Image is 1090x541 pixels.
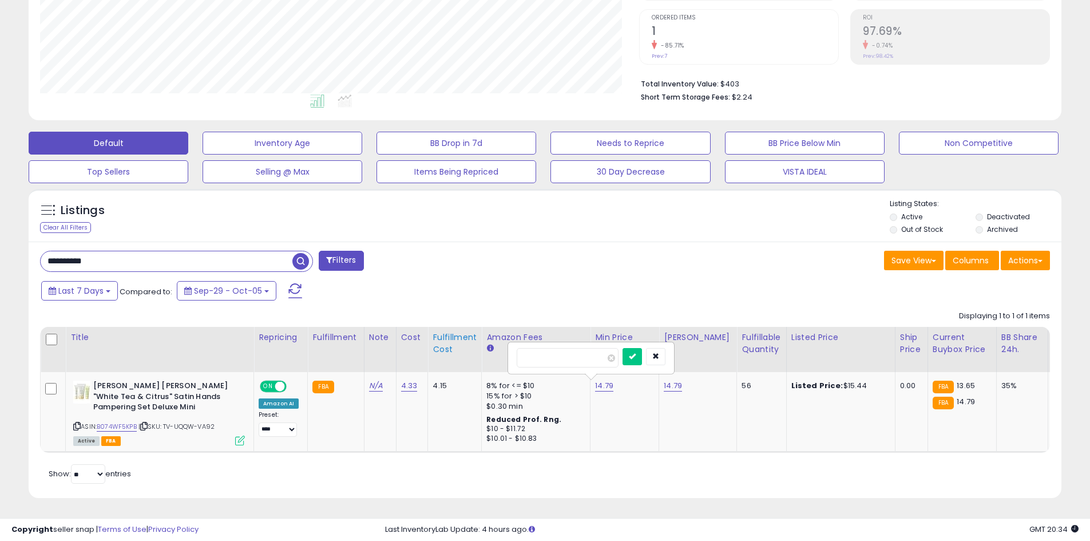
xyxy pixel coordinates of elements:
[49,468,131,479] span: Show: entries
[194,285,262,297] span: Sep-29 - Oct-05
[73,381,245,444] div: ASIN:
[29,160,188,183] button: Top Sellers
[957,380,975,391] span: 13.65
[148,524,199,535] a: Privacy Policy
[732,92,752,102] span: $2.24
[595,331,654,343] div: Min Price
[73,436,100,446] span: All listings currently available for purchase on Amazon
[486,343,493,354] small: Amazon Fees.
[791,331,890,343] div: Listed Price
[486,331,585,343] div: Amazon Fees
[957,396,975,407] span: 14.79
[376,132,536,155] button: BB Drop in 7d
[11,524,53,535] strong: Copyright
[863,53,893,60] small: Prev: 98.42%
[890,199,1061,210] p: Listing States:
[945,251,999,270] button: Columns
[742,381,777,391] div: 56
[385,524,1079,535] div: Last InventoryLab Update: 4 hours ago.
[40,222,91,233] div: Clear All Filters
[900,381,919,391] div: 0.00
[1001,331,1043,356] div: BB Share 24h.
[868,41,893,50] small: -0.74%
[953,255,989,266] span: Columns
[742,331,781,356] div: Fulfillable Quantity
[312,331,359,343] div: Fulfillment
[376,160,536,183] button: Items Being Repriced
[97,422,137,432] a: B074WF5KPB
[791,380,843,391] b: Listed Price:
[664,331,732,343] div: [PERSON_NAME]
[900,331,923,356] div: Ship Price
[29,132,188,155] button: Default
[987,212,1030,222] label: Deactivated
[863,15,1049,21] span: ROI
[1001,251,1050,270] button: Actions
[959,311,1050,322] div: Displaying 1 to 1 of 1 items
[486,391,581,401] div: 15% for > $10
[259,398,299,409] div: Amazon AI
[203,160,362,183] button: Selling @ Max
[261,382,275,392] span: ON
[433,381,473,391] div: 4.15
[652,25,838,40] h2: 1
[101,436,121,446] span: FBA
[933,331,992,356] div: Current Buybox Price
[41,281,118,301] button: Last 7 Days
[652,15,838,21] span: Ordered Items
[285,382,303,392] span: OFF
[486,424,581,434] div: $10 - $11.72
[138,422,215,431] span: | SKU: TV-UQQW-VA92
[901,224,943,234] label: Out of Stock
[177,281,276,301] button: Sep-29 - Oct-05
[987,224,1018,234] label: Archived
[641,92,730,102] b: Short Term Storage Fees:
[595,380,613,392] a: 14.79
[664,380,682,392] a: 14.79
[486,434,581,444] div: $10.01 - $10.83
[901,212,922,222] label: Active
[1001,381,1039,391] div: 35%
[863,25,1049,40] h2: 97.69%
[93,381,232,416] b: [PERSON_NAME] [PERSON_NAME] "White Tea & Citrus" Satin Hands Pampering Set Deluxe Mini
[486,381,581,391] div: 8% for <= $10
[1029,524,1079,535] span: 2025-10-13 20:34 GMT
[725,132,885,155] button: BB Price Below Min
[433,331,477,356] div: Fulfillment Cost
[486,414,561,424] b: Reduced Prof. Rng.
[933,381,954,393] small: FBA
[203,132,362,155] button: Inventory Age
[657,41,684,50] small: -85.71%
[550,132,710,155] button: Needs to Reprice
[70,331,249,343] div: Title
[486,401,581,412] div: $0.30 min
[58,285,104,297] span: Last 7 Days
[791,381,886,391] div: $15.44
[550,160,710,183] button: 30 Day Decrease
[120,286,172,297] span: Compared to:
[933,397,954,409] small: FBA
[259,331,303,343] div: Repricing
[259,411,299,437] div: Preset:
[401,331,423,343] div: Cost
[725,160,885,183] button: VISTA IDEAL
[369,380,383,392] a: N/A
[319,251,363,271] button: Filters
[61,203,105,219] h5: Listings
[98,524,146,535] a: Terms of Use
[641,79,719,89] b: Total Inventory Value:
[401,380,418,392] a: 4.33
[652,53,667,60] small: Prev: 7
[369,331,391,343] div: Note
[73,381,90,404] img: 41MLOwvkz5L._SL40_.jpg
[641,76,1041,90] li: $403
[884,251,944,270] button: Save View
[899,132,1059,155] button: Non Competitive
[11,524,199,535] div: seller snap | |
[312,381,334,393] small: FBA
